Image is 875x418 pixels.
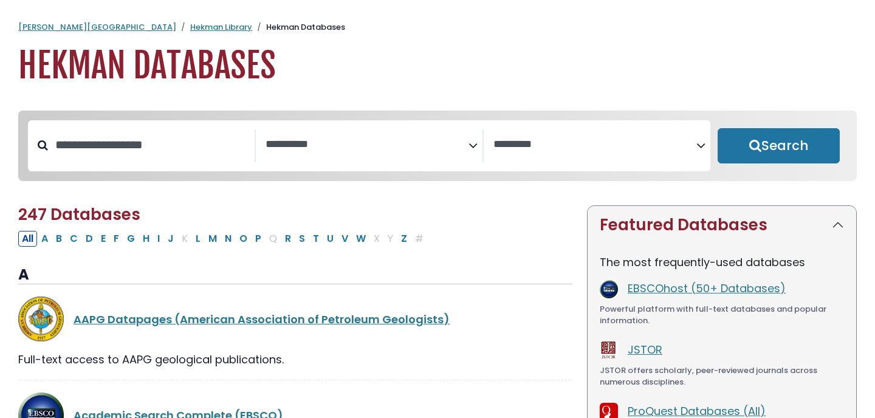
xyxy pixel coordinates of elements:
[252,21,345,33] li: Hekman Databases
[352,231,369,247] button: Filter Results W
[323,231,337,247] button: Filter Results U
[493,139,696,151] textarea: Search
[18,231,37,247] button: All
[18,21,857,33] nav: breadcrumb
[205,231,221,247] button: Filter Results M
[281,231,295,247] button: Filter Results R
[18,46,857,86] h1: Hekman Databases
[236,231,251,247] button: Filter Results O
[295,231,309,247] button: Filter Results S
[588,206,856,244] button: Featured Databases
[18,21,176,33] a: [PERSON_NAME][GEOGRAPHIC_DATA]
[338,231,352,247] button: Filter Results V
[110,231,123,247] button: Filter Results F
[221,231,235,247] button: Filter Results N
[600,365,844,388] div: JSTOR offers scholarly, peer-reviewed journals across numerous disciplines.
[52,231,66,247] button: Filter Results B
[18,204,140,225] span: 247 Databases
[397,231,411,247] button: Filter Results Z
[18,351,572,368] div: Full-text access to AAPG geological publications.
[190,21,252,33] a: Hekman Library
[718,128,840,163] button: Submit for Search Results
[252,231,265,247] button: Filter Results P
[600,254,844,270] p: The most frequently-used databases
[266,139,468,151] textarea: Search
[123,231,139,247] button: Filter Results G
[18,111,857,181] nav: Search filters
[48,135,255,155] input: Search database by title or keyword
[74,312,450,327] a: AAPG Datapages (American Association of Petroleum Geologists)
[139,231,153,247] button: Filter Results H
[66,231,81,247] button: Filter Results C
[154,231,163,247] button: Filter Results I
[38,231,52,247] button: Filter Results A
[628,281,786,296] a: EBSCOhost (50+ Databases)
[97,231,109,247] button: Filter Results E
[309,231,323,247] button: Filter Results T
[628,342,662,357] a: JSTOR
[82,231,97,247] button: Filter Results D
[18,230,428,245] div: Alpha-list to filter by first letter of database name
[600,303,844,327] div: Powerful platform with full-text databases and popular information.
[18,266,572,284] h3: A
[192,231,204,247] button: Filter Results L
[164,231,177,247] button: Filter Results J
